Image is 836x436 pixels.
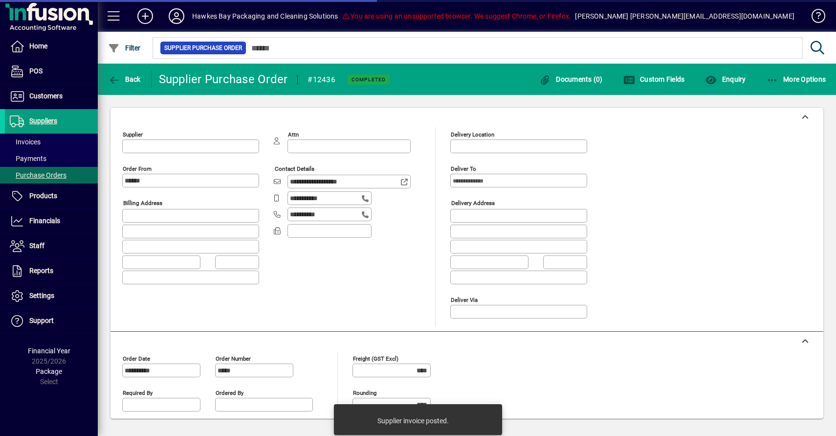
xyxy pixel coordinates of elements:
[5,184,98,208] a: Products
[98,70,152,88] app-page-header-button: Back
[767,75,826,83] span: More Options
[29,242,44,250] span: Staff
[36,367,62,375] span: Package
[621,70,687,88] button: Custom Fields
[804,2,824,34] a: Knowledge Base
[10,138,41,146] span: Invoices
[123,131,143,138] mat-label: Supplier
[764,70,829,88] button: More Options
[308,72,335,88] div: #12436
[5,259,98,283] a: Reports
[29,292,54,299] span: Settings
[164,43,242,53] span: Supplier Purchase Order
[353,389,376,396] mat-label: Rounding
[10,171,66,179] span: Purchase Orders
[123,355,150,362] mat-label: Order date
[703,70,748,88] button: Enquiry
[159,71,288,87] div: Supplier Purchase Order
[216,389,243,396] mat-label: Ordered by
[352,76,386,83] span: Completed
[539,75,603,83] span: Documents (0)
[288,131,299,138] mat-label: Attn
[5,150,98,167] a: Payments
[29,217,60,225] span: Financials
[342,12,571,20] span: You are using an unsupported browser. We suggest Chrome, or Firefox.
[29,67,43,75] span: POS
[29,92,63,100] span: Customers
[123,165,152,172] mat-label: Order from
[5,84,98,109] a: Customers
[29,42,47,50] span: Home
[5,309,98,333] a: Support
[161,7,192,25] button: Profile
[537,70,605,88] button: Documents (0)
[377,416,449,426] div: Supplier invoice posted.
[29,117,57,125] span: Suppliers
[5,134,98,150] a: Invoices
[575,8,794,24] div: [PERSON_NAME] [PERSON_NAME][EMAIL_ADDRESS][DOMAIN_NAME]
[451,296,478,303] mat-label: Deliver via
[5,34,98,59] a: Home
[451,131,494,138] mat-label: Delivery Location
[705,75,746,83] span: Enquiry
[451,165,476,172] mat-label: Deliver To
[29,317,54,324] span: Support
[130,7,161,25] button: Add
[108,75,141,83] span: Back
[623,75,685,83] span: Custom Fields
[108,44,141,52] span: Filter
[10,155,46,162] span: Payments
[192,8,338,24] div: Hawkes Bay Packaging and Cleaning Solutions
[123,389,153,396] mat-label: Required by
[5,284,98,308] a: Settings
[106,70,143,88] button: Back
[5,209,98,233] a: Financials
[106,39,143,57] button: Filter
[5,59,98,84] a: POS
[5,234,98,258] a: Staff
[5,167,98,184] a: Purchase Orders
[29,267,53,275] span: Reports
[353,355,398,362] mat-label: Freight (GST excl)
[216,355,251,362] mat-label: Order number
[28,347,70,355] span: Financial Year
[29,192,57,200] span: Products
